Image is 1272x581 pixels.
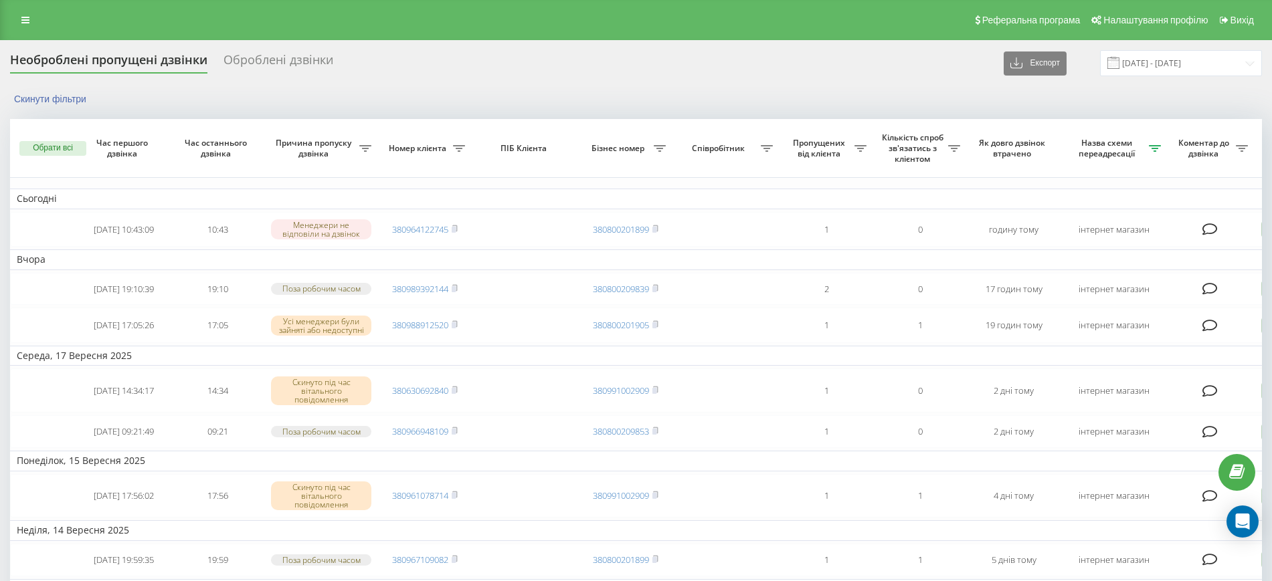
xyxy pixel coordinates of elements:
td: інтернет магазин [1061,212,1168,247]
td: [DATE] 10:43:09 [77,212,171,247]
td: інтернет магазин [1061,544,1168,576]
span: Час останнього дзвінка [181,138,254,158]
td: 0 [873,368,967,413]
span: Вихід [1231,15,1254,25]
div: Поза робочим часом [271,426,371,437]
button: Скинути фільтри [10,93,93,105]
div: Необроблені пропущені дзвінки [10,53,207,74]
td: інтернет магазин [1061,368,1168,413]
td: 10:43 [171,212,264,247]
td: інтернет магазин [1061,308,1168,343]
button: Експорт [1004,51,1067,76]
td: 17 годин тому [967,273,1061,306]
td: 2 [780,273,873,306]
a: 380966948109 [392,425,448,437]
div: Скинуто під час вітального повідомлення [271,376,371,406]
td: 19:10 [171,273,264,306]
td: 09:21 [171,415,264,448]
div: Поза робочим часом [271,283,371,294]
td: інтернет магазин [1061,474,1168,518]
td: [DATE] 19:10:39 [77,273,171,306]
a: 380964122745 [392,223,448,235]
a: 380967109082 [392,554,448,566]
a: 380800209839 [593,283,649,295]
td: 2 дні тому [967,368,1061,413]
td: [DATE] 17:56:02 [77,474,171,518]
td: 4 дні тому [967,474,1061,518]
td: 0 [873,415,967,448]
span: Налаштування профілю [1103,15,1208,25]
td: 17:56 [171,474,264,518]
td: [DATE] 14:34:17 [77,368,171,413]
span: Кількість спроб зв'язатись з клієнтом [880,132,948,164]
a: 380991002909 [593,384,649,396]
td: 1 [780,415,873,448]
span: Номер клієнта [385,143,453,154]
a: 380800201899 [593,223,649,235]
div: Скинуто під час вітального повідомлення [271,481,371,511]
td: 0 [873,273,967,306]
a: 380988912520 [392,319,448,331]
td: [DATE] 19:59:35 [77,544,171,576]
span: Як довго дзвінок втрачено [978,138,1050,158]
td: 1 [873,308,967,343]
td: 1 [873,544,967,576]
button: Обрати всі [19,141,86,156]
span: Пропущених від клієнта [786,138,854,158]
div: Поза робочим часом [271,554,371,566]
a: 380630692840 [392,384,448,396]
div: Усі менеджери були зайняті або недоступні [271,316,371,336]
td: [DATE] 17:05:26 [77,308,171,343]
td: [DATE] 09:21:49 [77,415,171,448]
td: 19:59 [171,544,264,576]
span: Час першого дзвінка [88,138,160,158]
td: годину тому [967,212,1061,247]
td: 1 [780,368,873,413]
a: 380800209853 [593,425,649,437]
a: 380991002909 [593,489,649,501]
span: Причина пропуску дзвінка [271,138,359,158]
td: 1 [780,212,873,247]
td: 19 годин тому [967,308,1061,343]
span: Назва схеми переадресації [1067,138,1149,158]
div: Оброблені дзвінки [223,53,333,74]
td: 1 [780,544,873,576]
span: ПІБ Клієнта [483,143,567,154]
span: Реферальна програма [982,15,1081,25]
td: 1 [873,474,967,518]
td: 0 [873,212,967,247]
td: 1 [780,308,873,343]
td: 1 [780,474,873,518]
a: 380800201899 [593,554,649,566]
td: 14:34 [171,368,264,413]
td: 5 днів тому [967,544,1061,576]
a: 380961078714 [392,489,448,501]
td: інтернет магазин [1061,415,1168,448]
td: інтернет магазин [1061,273,1168,306]
td: 2 дні тому [967,415,1061,448]
a: 380989392144 [392,283,448,295]
span: Коментар до дзвінка [1174,138,1236,158]
div: Менеджери не відповіли на дзвінок [271,219,371,239]
a: 380800201905 [593,319,649,331]
span: Бізнес номер [585,143,654,154]
td: 17:05 [171,308,264,343]
div: Open Intercom Messenger [1226,505,1259,538]
span: Співробітник [679,143,761,154]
